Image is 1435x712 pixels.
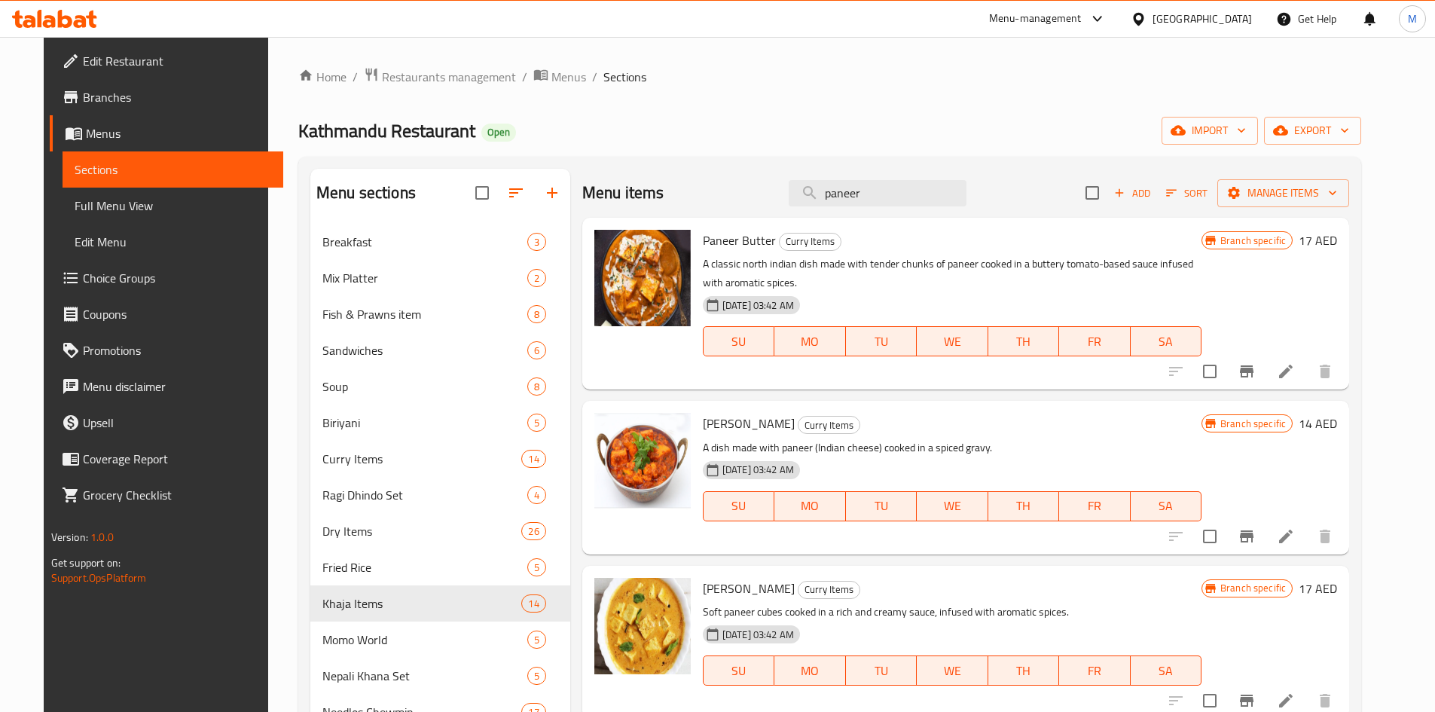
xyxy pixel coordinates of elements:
[527,558,546,576] div: items
[528,669,545,683] span: 5
[1229,184,1337,203] span: Manage items
[528,561,545,575] span: 5
[527,305,546,323] div: items
[846,491,917,521] button: TU
[789,180,966,206] input: search
[522,597,545,611] span: 14
[322,414,527,432] div: Biriyani
[83,88,271,106] span: Branches
[310,368,570,405] div: Soup8
[322,377,527,396] span: Soup
[50,115,283,151] a: Menus
[1059,655,1130,686] button: FR
[528,488,545,503] span: 4
[988,326,1059,356] button: TH
[322,631,527,649] div: Momo World
[846,326,917,356] button: TU
[83,305,271,323] span: Coupons
[774,326,845,356] button: MO
[1065,331,1124,353] span: FR
[322,486,527,504] div: Ragi Dhindo Set
[50,79,283,115] a: Branches
[83,414,271,432] span: Upsell
[50,332,283,368] a: Promotions
[1214,234,1292,248] span: Branch specific
[1108,182,1156,205] button: Add
[86,124,271,142] span: Menus
[51,568,147,588] a: Support.OpsPlatform
[1131,655,1201,686] button: SA
[703,439,1201,457] p: A dish made with paneer (Indian cheese) cooked in a spiced gravy.
[90,527,114,547] span: 1.0.0
[1194,521,1226,552] span: Select to update
[1408,11,1417,27] span: M
[322,522,522,540] div: Dry Items
[1131,491,1201,521] button: SA
[322,233,527,251] div: Breakfast
[1264,117,1361,145] button: export
[703,412,795,435] span: [PERSON_NAME]
[1065,660,1124,682] span: FR
[322,450,522,468] span: Curry Items
[528,307,545,322] span: 8
[83,377,271,396] span: Menu disclaimer
[51,553,121,573] span: Get support on:
[1076,177,1108,209] span: Select section
[316,182,416,204] h2: Menu sections
[322,594,522,613] span: Khaja Items
[298,114,475,148] span: Kathmandu Restaurant
[63,151,283,188] a: Sections
[1162,117,1258,145] button: import
[1112,185,1153,202] span: Add
[594,230,691,326] img: Paneer Butter
[322,269,527,287] span: Mix Platter
[1229,353,1265,390] button: Branch-specific-item
[310,622,570,658] div: Momo World5
[50,368,283,405] a: Menu disclaimer
[1137,660,1195,682] span: SA
[83,52,271,70] span: Edit Restaurant
[852,495,911,517] span: TU
[1299,578,1337,599] h6: 17 AED
[594,578,691,674] img: Shahi Paneer
[716,628,800,642] span: [DATE] 03:42 AM
[522,68,527,86] li: /
[310,332,570,368] div: Sandwiches6
[527,269,546,287] div: items
[1307,353,1343,390] button: delete
[527,631,546,649] div: items
[710,495,768,517] span: SU
[527,486,546,504] div: items
[703,655,774,686] button: SU
[551,68,586,86] span: Menus
[1277,692,1295,710] a: Edit menu item
[989,10,1082,28] div: Menu-management
[527,233,546,251] div: items
[521,522,545,540] div: items
[322,341,527,359] span: Sandwiches
[1065,495,1124,517] span: FR
[521,594,545,613] div: items
[846,655,917,686] button: TU
[852,331,911,353] span: TU
[1194,356,1226,387] span: Select to update
[852,660,911,682] span: TU
[923,495,982,517] span: WE
[528,380,545,394] span: 8
[703,326,774,356] button: SU
[1174,121,1246,140] span: import
[1276,121,1349,140] span: export
[798,581,859,598] span: Curry Items
[83,269,271,287] span: Choice Groups
[1131,326,1201,356] button: SA
[917,655,988,686] button: WE
[50,477,283,513] a: Grocery Checklist
[710,660,768,682] span: SU
[498,175,534,211] span: Sort sections
[1153,11,1252,27] div: [GEOGRAPHIC_DATA]
[1229,518,1265,555] button: Branch-specific-item
[528,416,545,430] span: 5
